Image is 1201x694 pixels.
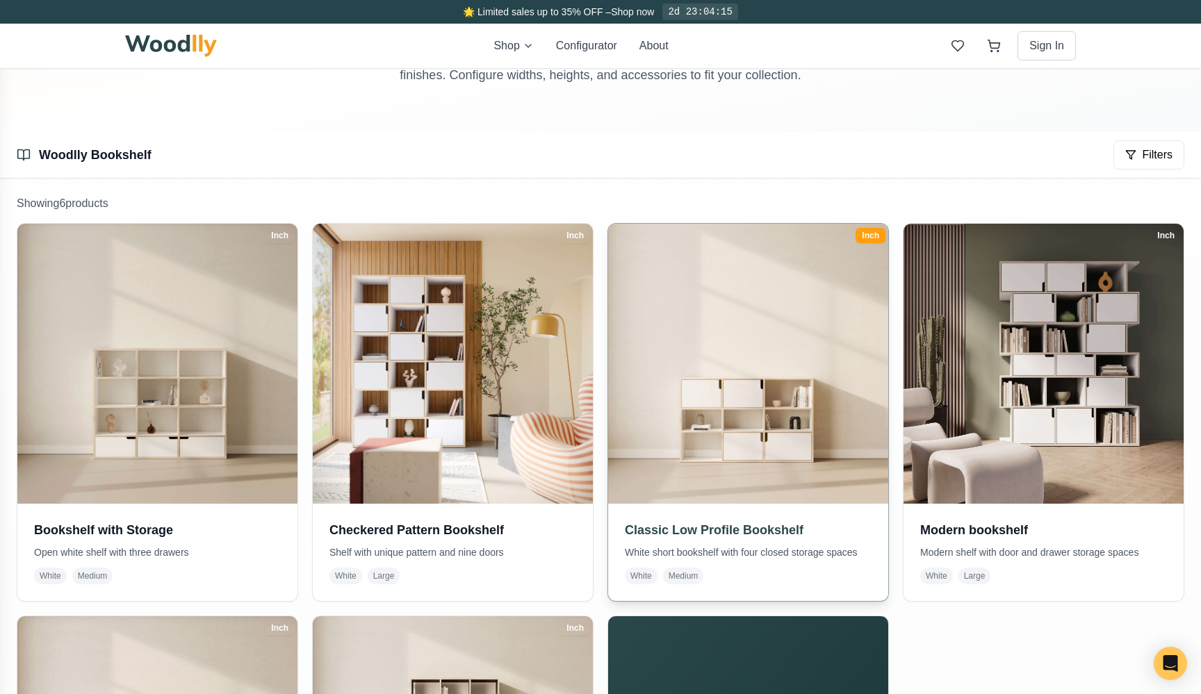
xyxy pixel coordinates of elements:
[17,224,297,504] img: Bookshelf with Storage
[329,568,362,584] span: White
[265,228,295,243] div: Inch
[1154,647,1187,680] div: Open Intercom Messenger
[556,38,617,54] button: Configurator
[265,620,295,636] div: Inch
[662,3,737,20] div: 2d 23:04:15
[611,6,654,17] a: Shop now
[368,568,400,584] span: Large
[560,228,590,243] div: Inch
[17,195,1184,212] p: Showing 6 product s
[560,620,590,636] div: Inch
[625,520,872,540] h3: Classic Low Profile Bookshelf
[1151,228,1181,243] div: Inch
[639,38,669,54] button: About
[72,568,113,584] span: Medium
[1113,140,1184,170] button: Filters
[329,545,576,559] p: Shelf with unique pattern and nine doors
[920,568,953,584] span: White
[329,520,576,540] h3: Checkered Pattern Bookshelf
[34,520,281,540] h3: Bookshelf with Storage
[1142,147,1173,163] span: Filters
[625,545,872,559] p: White short bookshelf with four closed storage spaces
[920,545,1167,559] p: Modern shelf with door and drawer storage spaces
[34,545,281,559] p: Open white shelf with three drawers
[39,148,152,162] a: Woodlly Bookshelf
[904,224,1184,504] img: Modern bookshelf
[313,224,593,504] img: Checkered Pattern Bookshelf
[920,520,1167,540] h3: Modern bookshelf
[958,568,991,584] span: Large
[1018,31,1076,60] button: Sign In
[34,568,67,584] span: White
[463,6,611,17] span: 🌟 Limited sales up to 35% OFF –
[601,217,895,511] img: Classic Low Profile Bookshelf
[856,228,885,243] div: Inch
[125,35,217,57] img: Woodlly
[625,568,657,584] span: White
[493,38,533,54] button: Shop
[663,568,704,584] span: Medium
